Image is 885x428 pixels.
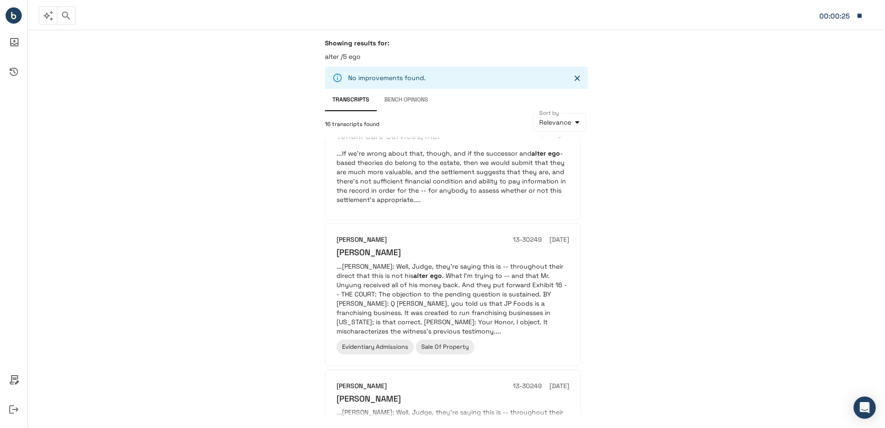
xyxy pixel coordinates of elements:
[325,52,588,61] p: alter /5 ego
[337,393,401,404] h6: [PERSON_NAME]
[570,71,584,85] button: Close
[325,89,377,111] button: Transcripts
[854,397,876,419] div: Open Intercom Messenger
[549,381,569,391] h6: [DATE]
[337,131,440,141] h6: Tehum Care Services, Inc.
[531,149,546,157] em: alter
[337,235,387,245] h6: [PERSON_NAME]
[430,417,442,426] em: ego
[337,381,387,391] h6: [PERSON_NAME]
[337,149,569,204] p: ...If we're wrong about that, though, and if the successor and -based theories do belong to the e...
[413,271,428,280] em: alter
[539,109,559,117] label: Sort by
[430,271,442,280] em: ego
[549,235,569,245] h6: [DATE]
[342,343,408,351] span: Evidentiary Admissions
[348,73,426,82] p: No improvements found.
[337,247,401,258] h6: [PERSON_NAME]
[819,10,852,22] div: Matter: 446137.000001
[377,89,436,111] button: Bench Opinions
[513,381,542,391] h6: 13-30249
[413,417,428,426] em: alter
[325,39,588,47] h6: Showing results for:
[548,149,560,157] em: ego
[533,113,586,132] div: Relevance
[337,262,569,336] p: ...[PERSON_NAME]: Well, Judge, they're saying this is -- throughout their direct that this is not...
[325,120,380,129] span: 16 transcripts found
[421,343,469,351] span: Sale Of Property
[815,6,867,25] button: Matter: 446137.000001
[513,235,542,245] h6: 13-30249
